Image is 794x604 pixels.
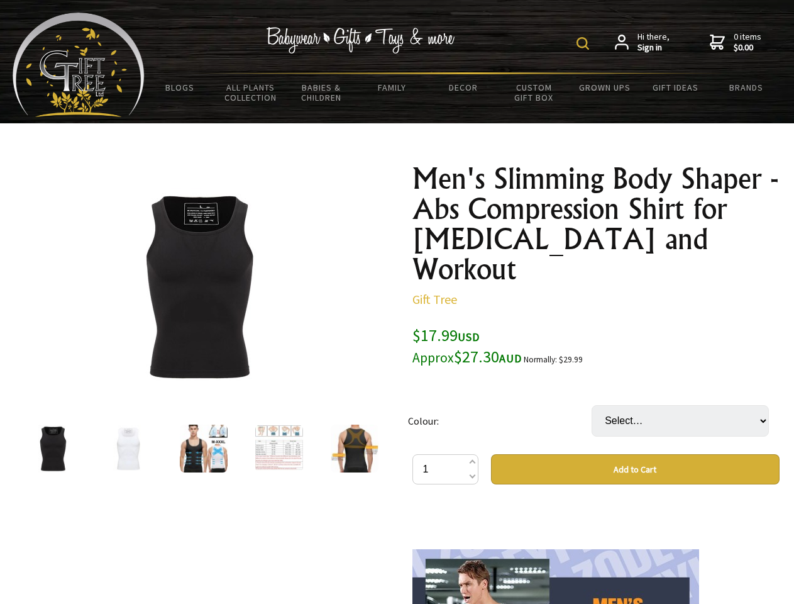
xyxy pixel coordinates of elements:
h1: Men's Slimming Body Shaper - Abs Compression Shirt for [MEDICAL_DATA] and Workout [412,164,780,284]
td: Colour: [408,388,592,454]
img: Babywear - Gifts - Toys & more [267,27,455,53]
a: Gift Tree [412,291,457,307]
a: Hi there,Sign in [615,31,670,53]
a: Decor [427,74,499,101]
a: BLOGS [145,74,216,101]
button: Add to Cart [491,454,780,484]
strong: Sign in [637,42,670,53]
img: Men's Slimming Body Shaper - Abs Compression Shirt for Gynecomastia and Workout [29,425,77,473]
span: AUD [499,351,522,366]
a: Gift Ideas [640,74,711,101]
a: Grown Ups [569,74,640,101]
span: $17.99 $27.30 [412,325,522,367]
img: product search [576,37,589,50]
a: All Plants Collection [216,74,287,111]
img: Men's Slimming Body Shaper - Abs Compression Shirt for Gynecomastia and Workout [101,188,297,384]
small: Approx [412,349,454,366]
a: Brands [711,74,782,101]
strong: $0.00 [734,42,761,53]
img: Babyware - Gifts - Toys and more... [13,13,145,117]
span: 0 items [734,31,761,53]
img: Men's Slimming Body Shaper - Abs Compression Shirt for Gynecomastia and Workout [180,425,228,473]
a: 0 items$0.00 [710,31,761,53]
span: USD [458,330,480,344]
img: Men's Slimming Body Shaper - Abs Compression Shirt for Gynecomastia and Workout [104,425,152,473]
a: Custom Gift Box [499,74,570,111]
span: Hi there, [637,31,670,53]
img: Men's Slimming Body Shaper - Abs Compression Shirt for Gynecomastia and Workout [255,425,303,473]
a: Babies & Children [286,74,357,111]
a: Family [357,74,428,101]
small: Normally: $29.99 [524,354,583,365]
img: Men's Slimming Body Shaper - Abs Compression Shirt for Gynecomastia and Workout [331,425,378,473]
